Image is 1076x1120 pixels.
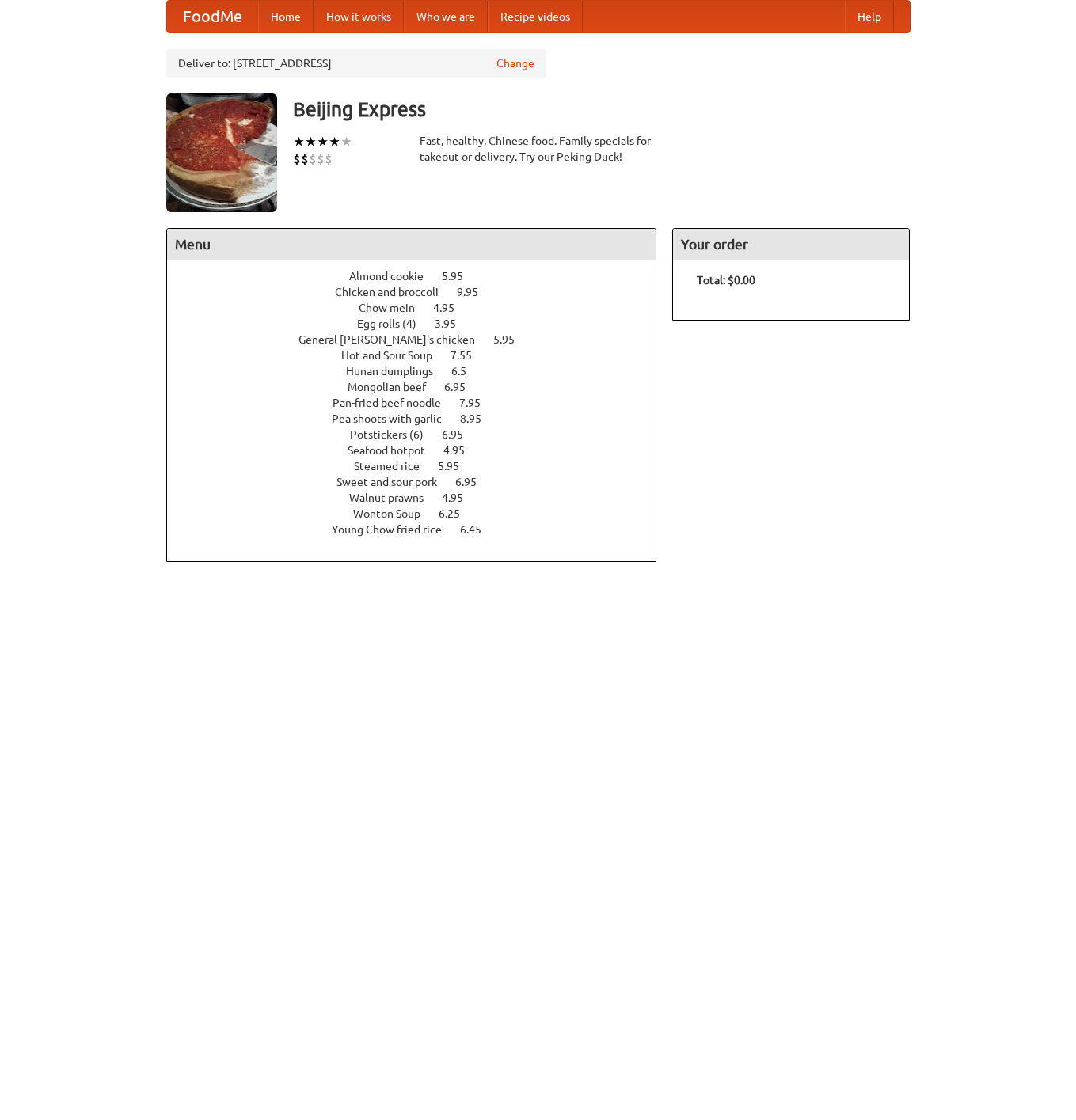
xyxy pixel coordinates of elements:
span: Hot and Sour Soup [341,349,448,362]
a: Sweet and sour pork 6.95 [336,476,506,488]
span: 4.95 [443,444,481,457]
a: Wonton Soup 6.25 [353,507,489,520]
span: 9.95 [457,286,494,298]
a: Young Chow fried rice 6.45 [332,523,511,536]
a: Chow mein 4.95 [359,302,484,314]
span: Young Chow fried rice [332,523,458,536]
span: Chow mein [359,302,431,314]
span: 6.95 [442,428,479,441]
a: How it works [314,1,404,32]
li: $ [301,150,309,168]
span: 7.95 [459,397,496,409]
img: angular.jpg [166,93,277,212]
a: Pan-fried beef noodle 7.95 [333,397,510,409]
a: Chicken and broccoli 9.95 [335,286,508,298]
h3: Beijing Express [293,93,911,125]
span: Egg rolls (4) [357,317,432,330]
span: 6.95 [455,476,492,488]
a: Home [258,1,314,32]
span: Steamed rice [354,460,435,473]
a: Pea shoots with garlic 8.95 [332,412,511,425]
li: $ [317,150,325,168]
a: Almond cookie 5.95 [349,270,492,283]
a: General [PERSON_NAME]'s chicken 5.95 [298,333,544,346]
h4: Your order [673,229,909,260]
li: $ [309,150,317,168]
span: 7.55 [451,349,488,362]
div: Fast, healthy, Chinese food. Family specials for takeout or delivery. Try our Peking Duck! [420,133,657,165]
span: Almond cookie [349,270,439,283]
span: Hunan dumplings [346,365,449,378]
span: Pan-fried beef noodle [333,397,457,409]
li: $ [293,150,301,168]
a: Hot and Sour Soup 7.55 [341,349,501,362]
span: 8.95 [460,412,497,425]
li: ★ [305,133,317,150]
li: ★ [293,133,305,150]
li: ★ [317,133,329,150]
span: 6.5 [451,365,482,378]
b: Total: $0.00 [697,274,755,287]
span: Chicken and broccoli [335,286,454,298]
span: Walnut prawns [349,492,439,504]
h4: Menu [167,229,656,260]
span: Wonton Soup [353,507,436,520]
li: ★ [340,133,352,150]
a: Potstickers (6) 6.95 [350,428,492,441]
span: 4.95 [433,302,470,314]
div: Deliver to: [STREET_ADDRESS] [166,49,546,78]
span: 4.95 [442,492,479,504]
span: 5.95 [438,460,475,473]
a: FoodMe [167,1,258,32]
a: Steamed rice 5.95 [354,460,489,473]
span: 6.95 [444,381,481,393]
a: Seafood hotpot 4.95 [348,444,494,457]
a: Hunan dumplings 6.5 [346,365,496,378]
a: Egg rolls (4) 3.95 [357,317,485,330]
span: Seafood hotpot [348,444,441,457]
a: Help [845,1,894,32]
span: Mongolian beef [348,381,442,393]
span: 3.95 [435,317,472,330]
li: ★ [329,133,340,150]
a: Change [496,55,534,71]
span: Sweet and sour pork [336,476,453,488]
span: General [PERSON_NAME]'s chicken [298,333,491,346]
a: Mongolian beef 6.95 [348,381,495,393]
a: Walnut prawns 4.95 [349,492,492,504]
a: Who we are [404,1,488,32]
span: Potstickers (6) [350,428,439,441]
li: $ [325,150,333,168]
span: 6.45 [460,523,497,536]
span: 6.25 [439,507,476,520]
span: 5.95 [493,333,530,346]
span: Pea shoots with garlic [332,412,458,425]
a: Recipe videos [488,1,583,32]
span: 5.95 [442,270,479,283]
